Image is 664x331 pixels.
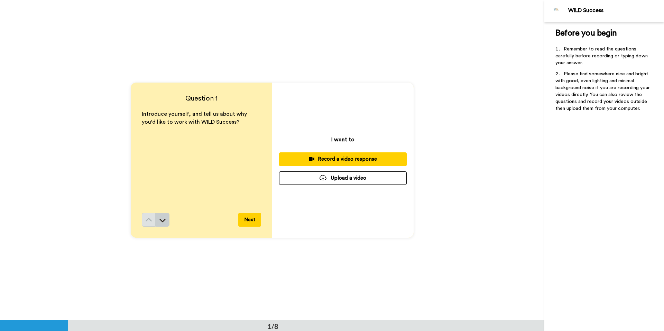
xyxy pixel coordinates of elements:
[548,3,565,19] img: Profile Image
[568,7,664,14] div: WILD Success
[285,155,401,163] div: Record a video response
[142,111,248,125] span: Introduce yourself, and tell us about why you'd like to work with WILD Success?
[331,135,354,144] p: I want to
[555,29,617,37] span: Before you begin
[279,152,407,166] button: Record a video response
[142,94,261,103] h4: Question 1
[279,171,407,185] button: Upload a video
[555,47,649,65] span: Remember to read the questions carefully before recording or typing down your answer.
[238,213,261,227] button: Next
[256,321,289,331] div: 1/8
[555,72,651,111] span: Please find somewhere nice and bright with good, even lighting and minimal background noise if yo...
